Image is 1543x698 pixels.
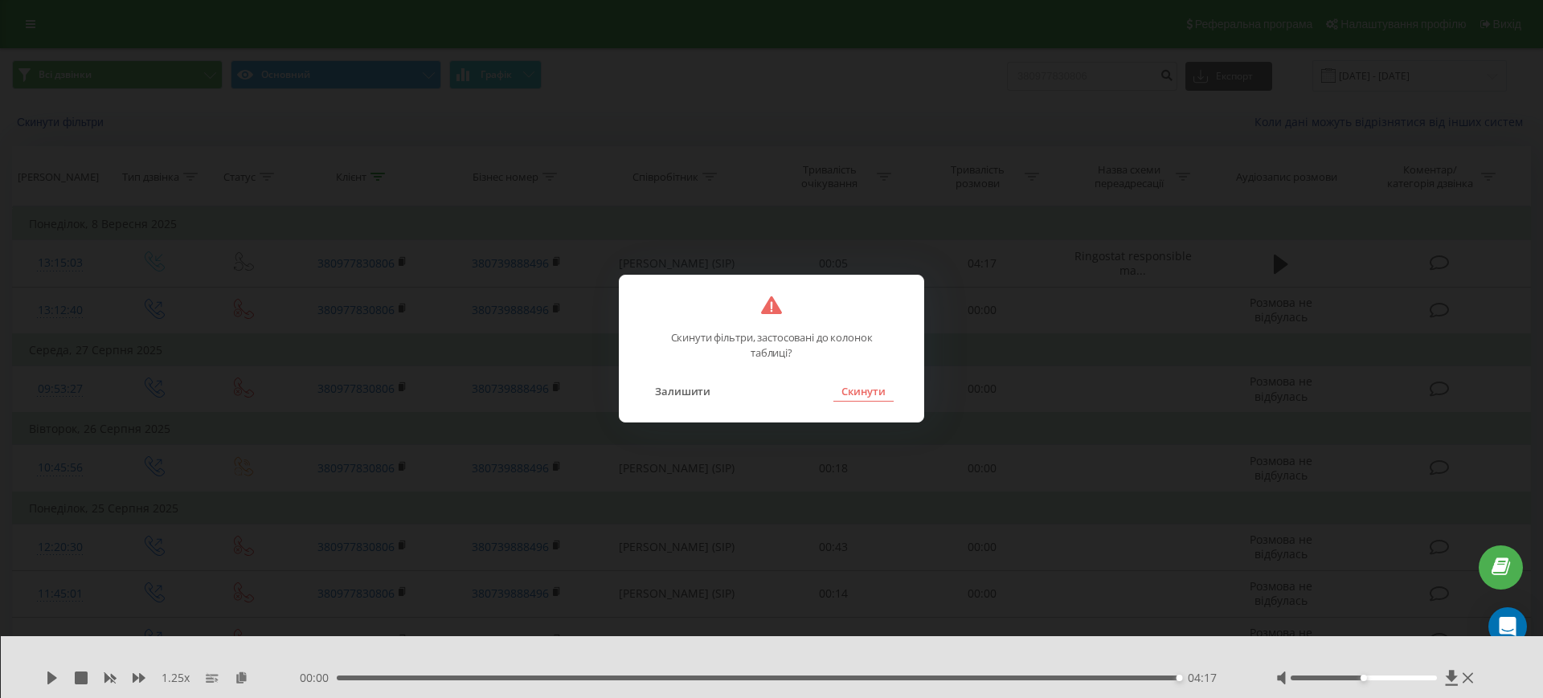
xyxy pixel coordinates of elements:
button: Скинути [833,381,894,402]
span: 04:17 [1188,670,1217,686]
div: Open Intercom Messenger [1488,607,1527,646]
div: Accessibility label [1177,675,1183,681]
span: 00:00 [300,670,337,686]
p: Скинути фільтри, застосовані до колонок таблиці? [663,314,880,361]
span: 1.25 x [162,670,190,686]
div: Accessibility label [1361,675,1367,681]
button: Залишити [647,381,718,402]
